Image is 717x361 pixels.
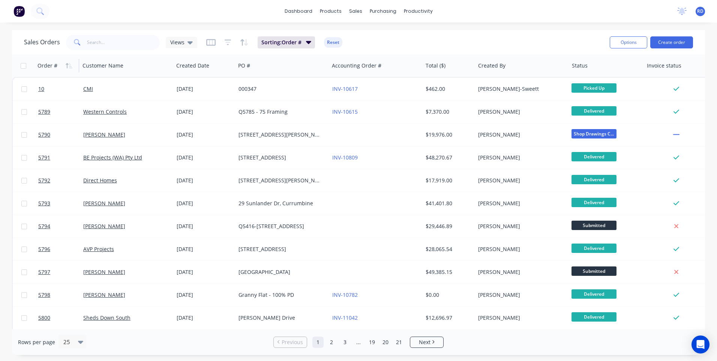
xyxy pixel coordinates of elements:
[238,154,322,161] div: [STREET_ADDRESS]
[38,108,50,116] span: 5789
[83,131,125,138] a: [PERSON_NAME]
[426,314,469,322] div: $12,696.97
[38,154,50,161] span: 5791
[478,85,561,93] div: [PERSON_NAME]-Sweett
[176,62,209,69] div: Created Date
[238,245,322,253] div: [STREET_ADDRESS]
[478,223,561,230] div: [PERSON_NAME]
[366,6,400,17] div: purchasing
[38,123,83,146] a: 5790
[426,245,469,253] div: $28,065.54
[177,108,232,116] div: [DATE]
[38,261,83,283] a: 5797
[571,152,616,161] span: Delivered
[38,314,50,322] span: 5800
[261,39,301,46] span: Sorting: Order #
[238,223,322,230] div: Q5416-[STREET_ADDRESS]
[38,215,83,238] a: 5794
[38,177,50,184] span: 5792
[426,85,469,93] div: $462.00
[38,101,83,123] a: 5789
[332,85,358,92] a: INV-10617
[478,154,561,161] div: [PERSON_NAME]
[177,245,232,253] div: [DATE]
[572,62,588,69] div: Status
[13,6,25,17] img: Factory
[426,131,469,138] div: $19,976.00
[38,200,50,207] span: 5793
[691,335,709,353] div: Open Intercom Messenger
[177,200,232,207] div: [DATE]
[571,312,616,322] span: Delivered
[571,129,616,138] span: Shop Drawings C...
[571,198,616,207] span: Delivered
[426,154,469,161] div: $48,270.67
[426,62,445,69] div: Total ($)
[238,291,322,299] div: Granny Flat - 100% PD
[177,131,232,138] div: [DATE]
[345,6,366,17] div: sales
[38,284,83,306] a: 5798
[83,245,114,253] a: AVP Projects
[38,268,50,276] span: 5797
[83,177,117,184] a: Direct Homes
[281,6,316,17] a: dashboard
[571,175,616,184] span: Delivered
[426,177,469,184] div: $17,919.00
[83,154,142,161] a: BE Projects (WA) Pty Ltd
[332,314,358,321] a: INV-11042
[38,131,50,138] span: 5790
[571,289,616,299] span: Delivered
[426,223,469,230] div: $29,446.89
[400,6,436,17] div: productivity
[426,200,469,207] div: $41,401.80
[83,223,125,230] a: [PERSON_NAME]
[238,131,322,138] div: [STREET_ADDRESS][PERSON_NAME][PERSON_NAME]
[426,108,469,116] div: $7,370.00
[478,291,561,299] div: [PERSON_NAME]
[38,238,83,260] a: 5796
[274,338,307,346] a: Previous page
[282,338,303,346] span: Previous
[38,291,50,299] span: 5798
[571,83,616,93] span: Picked Up
[83,200,125,207] a: [PERSON_NAME]
[177,291,232,299] div: [DATE]
[647,62,681,69] div: Invoice status
[238,85,322,93] div: 000347
[177,85,232,93] div: [DATE]
[238,200,322,207] div: 29 Sunlander Dr, Currumbine
[478,245,561,253] div: [PERSON_NAME]
[38,78,83,100] a: 10
[24,39,60,46] h1: Sales Orders
[258,36,315,48] button: Sorting:Order #
[38,223,50,230] span: 5794
[177,268,232,276] div: [DATE]
[238,268,322,276] div: [GEOGRAPHIC_DATA]
[177,154,232,161] div: [DATE]
[82,62,123,69] div: Customer Name
[478,314,561,322] div: [PERSON_NAME]
[410,338,443,346] a: Next page
[83,291,125,298] a: [PERSON_NAME]
[478,268,561,276] div: [PERSON_NAME]
[38,192,83,215] a: 5793
[170,38,184,46] span: Views
[270,337,447,348] ul: Pagination
[38,245,50,253] span: 5796
[478,108,561,116] div: [PERSON_NAME]
[238,314,322,322] div: [PERSON_NAME] Drive
[426,268,469,276] div: $49,385.15
[332,108,358,115] a: INV-10615
[316,6,345,17] div: products
[332,62,381,69] div: Accounting Order #
[326,337,337,348] a: Page 2
[238,62,250,69] div: PO #
[697,8,703,15] span: RD
[419,338,430,346] span: Next
[38,307,83,329] a: 5800
[478,177,561,184] div: [PERSON_NAME]
[177,223,232,230] div: [DATE]
[177,314,232,322] div: [DATE]
[426,291,469,299] div: $0.00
